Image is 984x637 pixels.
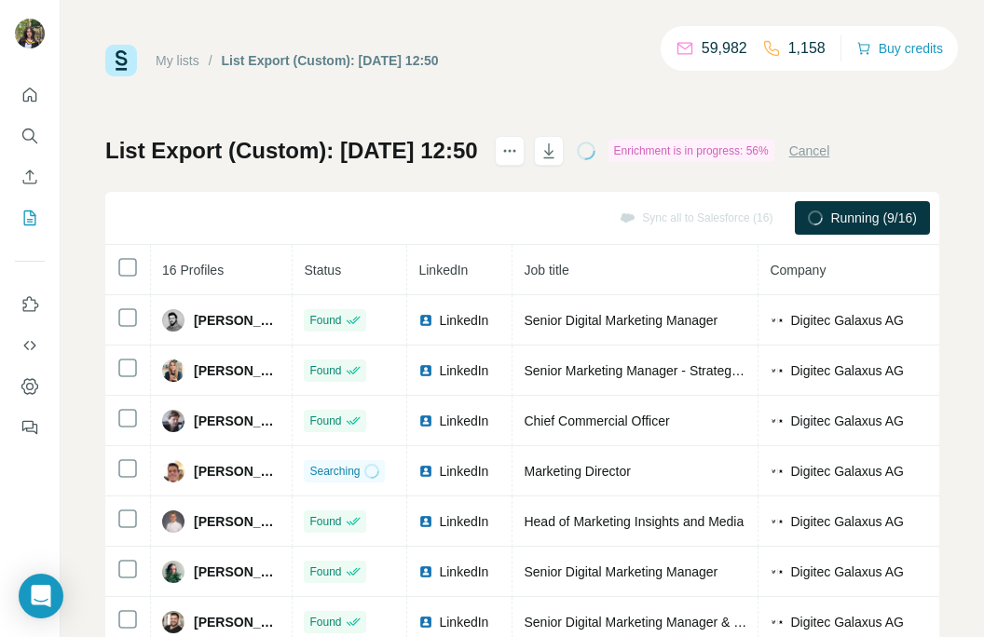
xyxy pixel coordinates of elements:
img: LinkedIn logo [418,514,433,529]
span: Found [309,312,341,329]
span: LinkedIn [439,562,488,581]
img: LinkedIn logo [418,363,433,378]
img: LinkedIn logo [418,313,433,328]
img: company-logo [770,564,785,579]
img: company-logo [770,615,785,630]
img: Avatar [162,359,184,382]
h1: List Export (Custom): [DATE] 12:50 [105,136,478,166]
span: Job title [524,263,568,278]
img: Avatar [162,561,184,583]
span: Status [304,263,341,278]
li: / [209,51,212,70]
span: Senior Marketing Manager - Strategy&Development [524,363,823,378]
span: Digitec Galaxus AG [790,412,903,430]
span: [PERSON_NAME] [194,462,280,481]
span: LinkedIn [439,462,488,481]
p: 1,158 [788,37,826,60]
img: Avatar [162,309,184,332]
img: company-logo [770,313,785,328]
span: Searching [309,463,360,480]
span: [PERSON_NAME] [194,412,280,430]
img: Surfe Logo [105,45,137,76]
span: LinkedIn [439,361,488,380]
span: Digitec Galaxus AG [790,512,903,531]
button: Buy credits [856,35,943,61]
span: LinkedIn [439,311,488,330]
img: Avatar [162,460,184,482]
button: Use Surfe on LinkedIn [15,288,45,321]
span: [PERSON_NAME] [194,311,281,330]
span: [PERSON_NAME] [194,562,280,581]
img: company-logo [770,464,785,479]
span: Digitec Galaxus AG [790,562,903,581]
span: LinkedIn [439,512,488,531]
span: Found [309,362,341,379]
span: Found [309,563,341,580]
button: Enrich CSV [15,160,45,194]
span: Digitec Galaxus AG [790,361,903,380]
button: Use Surfe API [15,329,45,362]
span: Digitec Galaxus AG [790,613,903,631]
img: LinkedIn logo [418,564,433,579]
span: LinkedIn [418,263,468,278]
span: Found [309,614,341,630]
button: Search [15,119,45,153]
img: Avatar [162,510,184,533]
span: [PERSON_NAME] [194,613,280,631]
span: Digitec Galaxus AG [790,462,903,481]
button: actions [495,136,525,166]
img: Avatar [15,19,45,48]
img: LinkedIn logo [418,464,433,479]
img: Avatar [162,611,184,633]
span: Found [309,413,341,429]
a: My lists [156,53,199,68]
span: Marketing Director [524,464,630,479]
img: company-logo [770,514,785,529]
div: Open Intercom Messenger [19,574,63,618]
button: My lists [15,201,45,235]
span: LinkedIn [439,412,488,430]
button: Dashboard [15,370,45,403]
span: Chief Commercial Officer [524,413,669,428]
img: company-logo [770,413,785,428]
div: List Export (Custom): [DATE] 12:50 [222,51,439,70]
span: Digitec Galaxus AG [790,311,903,330]
span: [PERSON_NAME] [194,512,280,531]
button: Feedback [15,411,45,444]
button: Quick start [15,78,45,112]
span: Running (9/16) [830,209,917,227]
img: LinkedIn logo [418,413,433,428]
span: Senior Digital Marketing Manager [524,564,717,579]
p: 59,982 [702,37,747,60]
img: LinkedIn logo [418,615,433,630]
span: [PERSON_NAME] [194,361,280,380]
span: Found [309,513,341,530]
img: company-logo [770,363,785,378]
img: Avatar [162,410,184,432]
span: Company [770,263,826,278]
span: Senior Digital Marketing Manager & Media Planning [524,615,823,630]
button: Cancel [789,142,830,160]
span: LinkedIn [439,613,488,631]
div: Enrichment is in progress: 56% [608,140,774,162]
span: Senior Digital Marketing Manager [524,313,717,328]
span: Head of Marketing Insights and Media [524,514,744,529]
span: 16 Profiles [162,263,224,278]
